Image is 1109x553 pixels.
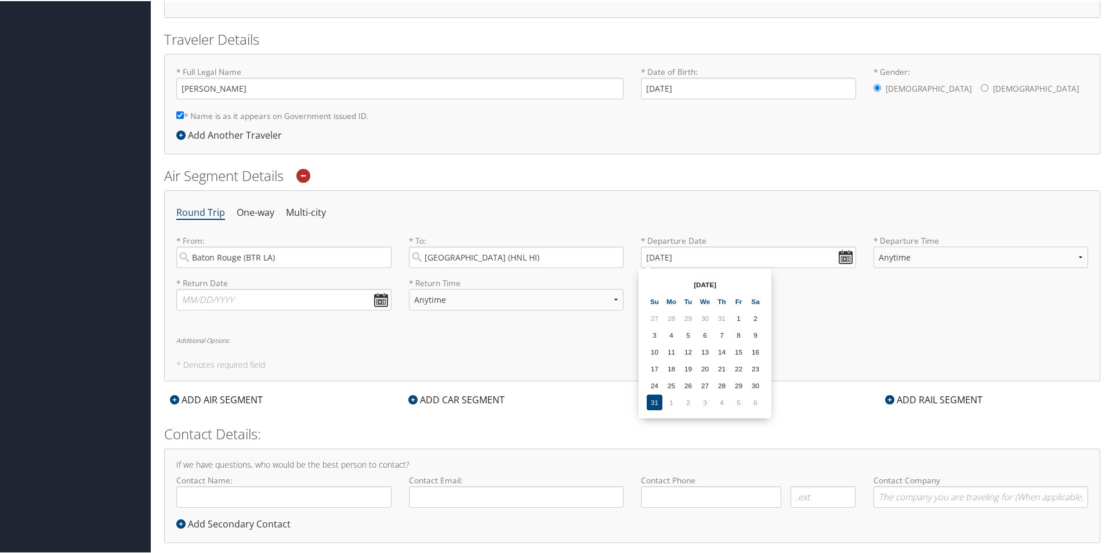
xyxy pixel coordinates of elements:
label: * Full Legal Name [176,65,624,98]
label: * Date of Birth: [641,65,856,98]
td: 25 [664,377,679,392]
td: 6 [697,326,713,342]
label: * To: [409,234,624,267]
label: Contact Name: [176,474,392,507]
th: Sa [748,292,763,308]
td: 9 [748,326,763,342]
input: * Name is as it appears on Government issued ID. [176,110,184,118]
label: * From: [176,234,392,267]
h6: Additional Options: [176,336,1088,342]
label: * Departure Time [874,234,1089,276]
label: Contact Email: [409,474,624,507]
td: 3 [697,393,713,409]
div: Add Another Traveler [176,127,288,141]
label: Contact Phone [641,474,856,485]
td: 15 [731,343,746,359]
label: * Name is as it appears on Government issued ID. [176,104,369,125]
td: 5 [680,326,696,342]
label: * Return Time [409,276,624,288]
td: 6 [748,393,763,409]
td: 4 [714,393,730,409]
div: ADD RAIL SEGMENT [879,392,988,406]
td: 17 [647,360,662,375]
li: Round Trip [176,201,225,222]
div: ADD CAR SEGMENT [403,392,510,406]
td: 20 [697,360,713,375]
td: 19 [680,360,696,375]
td: 14 [714,343,730,359]
td: 12 [680,343,696,359]
li: Multi-city [286,201,326,222]
select: * Departure Time [874,245,1089,267]
td: 2 [748,309,763,325]
td: 30 [748,377,763,392]
input: Contact Name: [176,485,392,507]
td: 13 [697,343,713,359]
label: Contact Company [874,474,1089,507]
td: 31 [647,393,662,409]
td: 28 [714,377,730,392]
td: 10 [647,343,662,359]
label: * Return Date [176,276,392,288]
input: MM/DD/YYYY [641,245,856,267]
th: Fr [731,292,746,308]
td: 8 [731,326,746,342]
input: * Full Legal Name [176,77,624,98]
input: City or Airport Code [176,245,392,267]
label: * Gender: [874,65,1089,100]
td: 1 [731,309,746,325]
th: [DATE] [664,276,746,291]
input: * Date of Birth: [641,77,856,98]
input: * Gender:[DEMOGRAPHIC_DATA][DEMOGRAPHIC_DATA] [981,83,988,91]
h4: If we have questions, who would be the best person to contact? [176,460,1088,468]
li: One-way [237,201,274,222]
td: 3 [647,326,662,342]
label: [DEMOGRAPHIC_DATA] [993,77,1079,99]
td: 29 [680,309,696,325]
input: MM/DD/YYYY [176,288,392,309]
input: Contact Email: [409,485,624,507]
th: Tu [680,292,696,308]
input: Contact Company [874,485,1089,507]
td: 31 [714,309,730,325]
h2: Air Segment Details [164,165,1100,185]
th: Su [647,292,662,308]
label: [DEMOGRAPHIC_DATA] [886,77,972,99]
td: 11 [664,343,679,359]
td: 24 [647,377,662,392]
h2: Contact Details: [164,423,1100,443]
td: 1 [664,393,679,409]
th: Mo [664,292,679,308]
td: 27 [697,377,713,392]
h5: * Denotes required field [176,360,1088,368]
td: 23 [748,360,763,375]
input: * Gender:[DEMOGRAPHIC_DATA][DEMOGRAPHIC_DATA] [874,83,881,91]
td: 2 [680,393,696,409]
label: * Departure Date [641,234,856,245]
td: 26 [680,377,696,392]
div: Add Secondary Contact [176,516,296,530]
th: Th [714,292,730,308]
td: 21 [714,360,730,375]
td: 7 [714,326,730,342]
td: 18 [664,360,679,375]
td: 16 [748,343,763,359]
h2: Traveler Details [164,28,1100,48]
td: 27 [647,309,662,325]
td: 22 [731,360,746,375]
td: 4 [664,326,679,342]
td: 30 [697,309,713,325]
div: ADD AIR SEGMENT [164,392,269,406]
input: .ext [791,485,856,507]
th: We [697,292,713,308]
td: 29 [731,377,746,392]
td: 5 [731,393,746,409]
input: City or Airport Code [409,245,624,267]
td: 28 [664,309,679,325]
